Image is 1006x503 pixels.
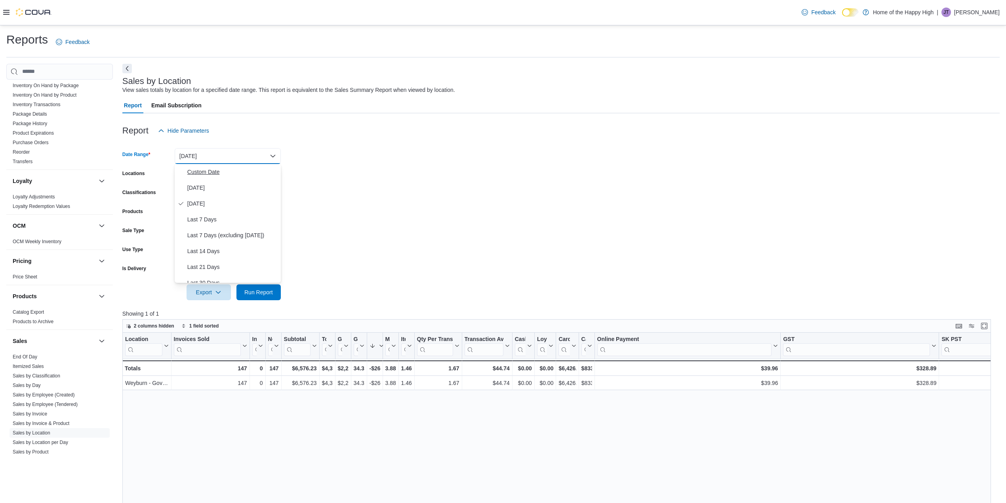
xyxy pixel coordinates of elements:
[385,335,396,356] button: Markdown Percent
[783,378,936,388] div: $328.89
[13,102,61,107] a: Inventory Transactions
[322,335,326,343] div: Total Cost
[175,148,281,164] button: [DATE]
[97,336,107,346] button: Sales
[125,335,162,343] div: Location
[122,227,144,234] label: Sale Type
[322,335,332,356] button: Total Cost
[122,126,149,135] h3: Report
[464,335,503,356] div: Transaction Average
[558,364,576,373] div: $6,426.69
[597,378,778,388] div: $39.96
[268,378,278,388] div: 147
[581,364,592,373] div: $833.15
[13,337,95,345] button: Sales
[268,364,278,373] div: 147
[268,335,272,343] div: Net Sold
[783,335,936,356] button: GST
[13,139,49,146] span: Purchase Orders
[125,364,169,373] div: Totals
[236,284,281,300] button: Run Report
[122,86,455,94] div: View sales totals by location for a specified date range. This report is equivalent to the Sales ...
[123,321,177,331] button: 2 columns hidden
[13,373,60,379] span: Sales by Classification
[13,363,44,370] span: Itemized Sales
[385,335,389,343] div: Markdown Percent
[284,378,316,388] div: $6,576.23
[417,378,459,388] div: 1.67
[322,364,332,373] div: $4,315.59
[537,364,554,373] div: $0.00
[537,335,547,343] div: Loyalty Redemptions
[515,335,532,356] button: Cashback
[13,177,95,185] button: Loyalty
[13,238,61,245] span: OCM Weekly Inventory
[13,449,49,455] span: Sales by Product
[401,335,405,343] div: Items Per Transaction
[337,335,342,343] div: Gross Profit
[337,335,348,356] button: Gross Profit
[125,378,169,388] div: Weyburn - Government Road - Fire & Flower
[175,164,281,283] div: Select listbox
[941,8,951,17] div: Joshua Tanner
[187,199,278,208] span: [DATE]
[515,364,532,373] div: $0.00
[417,364,459,373] div: 1.67
[122,265,146,272] label: Is Delivery
[284,335,316,356] button: Subtotal
[13,130,54,136] a: Product Expirations
[322,335,326,356] div: Total Cost
[13,92,76,98] a: Inventory On Hand by Product
[122,208,143,215] label: Products
[385,335,389,356] div: Markdown Percent
[13,194,55,200] a: Loyalty Adjustments
[401,378,412,388] div: 1.46
[122,189,156,196] label: Classifications
[189,323,219,329] span: 1 field sorted
[353,378,364,388] div: 34.38%
[13,177,32,185] h3: Loyalty
[581,335,585,343] div: Cash
[122,151,151,158] label: Date Range
[13,364,44,369] a: Itemized Sales
[783,335,930,356] div: GST
[6,52,113,170] div: Inventory
[558,335,570,356] div: Card Payment
[13,392,75,398] a: Sales by Employee (Created)
[13,421,69,426] a: Sales by Invoice & Product
[464,378,509,388] div: $44.74
[937,8,938,17] p: |
[187,215,278,224] span: Last 7 Days
[13,149,30,155] a: Reorder
[187,231,278,240] span: Last 7 Days (excluding [DATE])
[337,378,348,388] div: $2,260.64
[353,335,358,343] div: Gross Margin
[97,292,107,301] button: Products
[515,335,526,343] div: Cashback
[353,335,364,356] button: Gross Margin
[13,401,78,408] span: Sales by Employee (Tendered)
[173,378,247,388] div: 147
[122,310,1000,318] p: Showing 1 of 1
[597,335,778,356] button: Online Payment
[122,64,132,73] button: Next
[6,352,113,488] div: Sales
[187,246,278,256] span: Last 14 Days
[537,335,554,356] button: Loyalty Redemptions
[13,309,44,315] a: Catalog Export
[97,256,107,266] button: Pricing
[13,354,37,360] a: End Of Day
[417,335,459,356] button: Qty Per Transaction
[6,32,48,48] h1: Reports
[597,335,772,356] div: Online Payment
[13,111,47,117] span: Package Details
[252,378,263,388] div: 0
[134,323,174,329] span: 2 columns hidden
[284,364,316,373] div: $6,576.23
[13,402,78,407] a: Sales by Employee (Tendered)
